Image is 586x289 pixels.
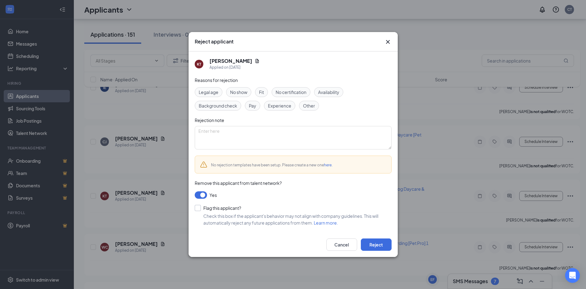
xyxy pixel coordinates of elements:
[255,59,260,63] svg: Document
[230,89,247,96] span: No show
[211,163,333,167] span: No rejection templates have been setup. Please create a new one .
[199,102,237,109] span: Background check
[384,38,392,46] button: Close
[314,220,338,226] a: Learn more.
[384,38,392,46] svg: Cross
[209,64,260,71] div: Applied on [DATE]
[195,38,233,45] h3: Reject applicant
[303,102,315,109] span: Other
[259,89,264,96] span: Fit
[276,89,306,96] span: No certification
[326,238,357,251] button: Cancel
[209,191,217,199] span: Yes
[197,62,201,67] div: KT
[249,102,256,109] span: Pay
[318,89,339,96] span: Availability
[565,268,580,283] div: Open Intercom Messenger
[209,58,252,64] h5: [PERSON_NAME]
[195,180,282,186] span: Remove this applicant from talent network?
[200,161,207,168] svg: Warning
[199,89,218,96] span: Legal age
[361,238,392,251] button: Reject
[268,102,291,109] span: Experience
[203,213,378,226] span: Check this box if the applicant's behavior may not align with company guidelines. This will autom...
[324,163,332,167] a: here
[195,117,224,123] span: Rejection note
[195,77,238,83] span: Reasons for rejection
